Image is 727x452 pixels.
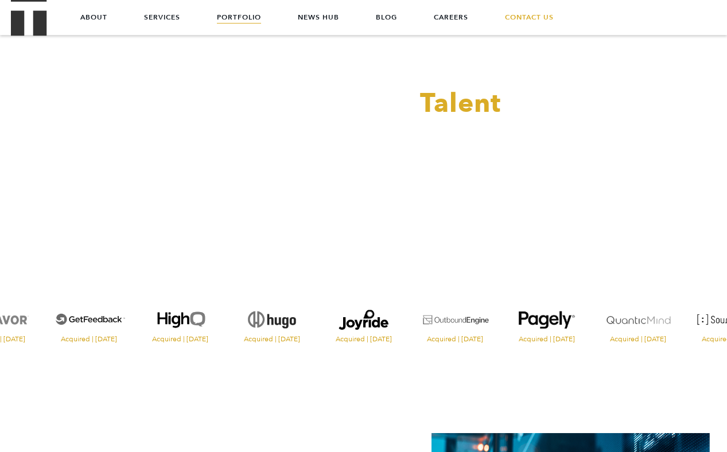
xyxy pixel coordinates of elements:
[596,336,682,342] span: Acquired | [DATE]
[229,301,315,342] a: Visit the Hugo website
[420,85,501,122] span: Talent
[46,301,132,342] a: Visit the Get Feedback website
[504,301,590,342] a: Visit the Pagely website
[229,336,315,342] span: Acquired | [DATE]
[412,301,498,338] img: Outbound Engine logo
[504,336,590,342] span: Acquired | [DATE]
[596,301,682,338] img: Quantic Mind logo
[321,301,407,342] a: Visit the Joyride website
[321,301,407,338] img: Joyride logo
[504,301,590,338] img: Pagely logo
[412,336,498,342] span: Acquired | [DATE]
[321,336,407,342] span: Acquired | [DATE]
[229,301,315,338] img: Hugo logo
[138,301,224,342] a: Visit the High IQ website
[46,336,132,342] span: Acquired | [DATE]
[138,301,224,338] img: High IQ logo
[46,301,132,338] img: Get Feedback logo
[138,336,224,342] span: Acquired | [DATE]
[596,301,682,342] a: Visit the Quantic Mind website
[412,301,498,342] a: Visit the Outbound Engine website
